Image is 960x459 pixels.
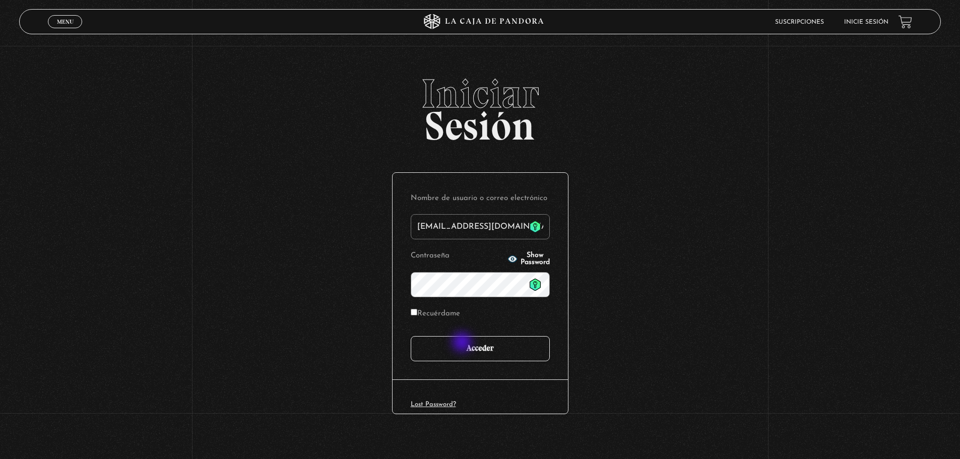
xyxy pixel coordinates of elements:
[19,74,941,138] h2: Sesión
[19,74,941,114] span: Iniciar
[411,306,460,322] label: Recuérdame
[57,19,74,25] span: Menu
[411,336,550,361] input: Acceder
[53,27,77,34] span: Cerrar
[507,252,550,266] button: Show Password
[411,401,456,408] a: Lost Password?
[844,19,888,25] a: Inicie sesión
[411,191,550,207] label: Nombre de usuario o correo electrónico
[775,19,824,25] a: Suscripciones
[411,248,504,264] label: Contraseña
[899,15,912,29] a: View your shopping cart
[411,309,417,315] input: Recuérdame
[521,252,550,266] span: Show Password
